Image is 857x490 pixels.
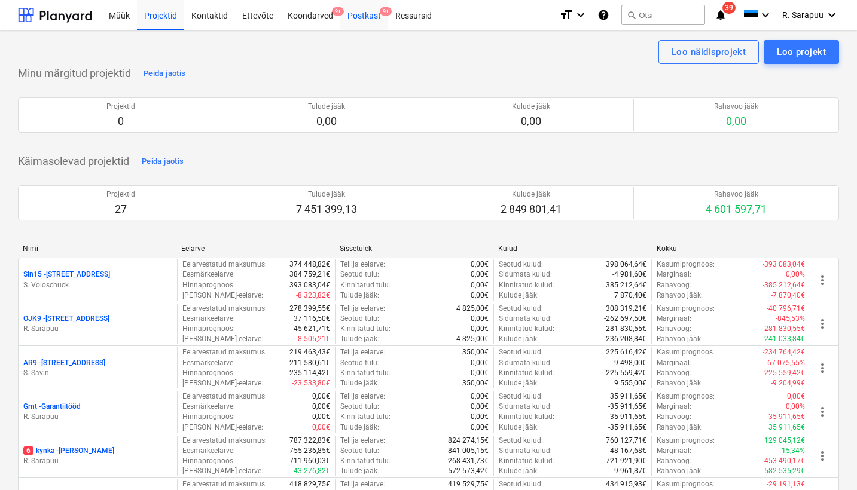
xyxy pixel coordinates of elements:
p: Kinnitatud kulud : [499,324,554,334]
p: 27 [106,202,135,216]
p: Projektid [106,189,135,200]
p: -453 490,17€ [763,456,805,466]
p: 281 830,55€ [606,324,646,334]
p: -845,53% [776,314,805,324]
p: Seotud tulu : [340,314,379,324]
p: 37 116,50€ [294,314,330,324]
p: Kinnitatud kulud : [499,456,554,466]
p: Seotud tulu : [340,446,379,456]
span: 9+ [380,7,392,16]
span: more_vert [815,273,829,287]
p: 278 399,55€ [289,304,330,314]
p: 0,00€ [312,402,330,412]
p: 0,00 [714,114,758,128]
p: 225 616,42€ [606,347,646,357]
p: 419 529,75€ [448,479,489,489]
p: Eesmärkeelarve : [182,358,235,368]
p: Tulude jääk [308,102,345,112]
iframe: Chat Widget [797,433,857,490]
p: 0,00% [786,269,805,280]
p: -385 212,64€ [763,280,805,290]
p: 434 915,93€ [606,479,646,489]
p: Kasumiprognoos : [657,304,715,314]
p: Kulude jääk : [499,334,539,344]
p: Kinnitatud kulud : [499,280,554,290]
p: Hinnaprognoos : [182,456,235,466]
span: more_vert [815,361,829,375]
p: 7 451 399,13 [296,202,357,216]
span: more_vert [815,405,829,419]
p: 268 431,73€ [448,456,489,466]
div: Nimi [23,244,172,253]
p: 0,00€ [471,368,489,378]
i: keyboard_arrow_down [574,8,588,22]
p: Rahavoo jääk : [657,466,703,476]
p: -9 204,99€ [771,378,805,388]
p: -67 075,55% [765,358,805,368]
button: Loo näidisprojekt [658,40,759,64]
p: Tulude jääk : [340,466,379,476]
p: S. Voloschuck [23,280,172,290]
p: 385 212,64€ [606,280,646,290]
div: Peida jaotis [144,67,185,81]
p: Tulude jääk : [340,378,379,388]
p: Hinnaprognoos : [182,412,235,422]
p: [PERSON_NAME]-eelarve : [182,466,263,476]
p: Rahavoog : [657,368,691,378]
p: Kinnitatud kulud : [499,368,554,378]
p: 35 911,65€ [768,422,805,433]
p: 572 573,42€ [448,466,489,476]
p: Eelarvestatud maksumus : [182,479,267,489]
p: Marginaal : [657,314,691,324]
p: Eelarvestatud maksumus : [182,304,267,314]
p: Kasumiprognoos : [657,259,715,269]
p: 235 114,42€ [289,368,330,378]
p: 0,00€ [471,412,489,422]
i: format_size [559,8,574,22]
p: Kinnitatud tulu : [340,324,391,334]
span: R. Sarapuu [782,10,824,20]
p: 393 083,04€ [289,280,330,290]
p: -29 191,13€ [767,479,805,489]
button: Otsi [621,5,705,25]
p: -236 208,84€ [604,334,646,344]
p: Sin15 - [STREET_ADDRESS] [23,269,110,280]
p: Seotud kulud : [499,391,543,402]
p: -393 083,04€ [763,259,805,269]
div: Eelarve [181,244,330,253]
p: Seotud kulud : [499,304,543,314]
p: Seotud tulu : [340,269,379,280]
p: S. Savin [23,368,172,378]
p: 45 621,71€ [294,324,330,334]
div: Kulud [498,244,647,253]
p: -234 764,42€ [763,347,805,357]
p: 219 463,43€ [289,347,330,357]
span: search [627,10,636,20]
p: Sidumata kulud : [499,402,552,412]
p: Sidumata kulud : [499,358,552,368]
p: 4 601 597,71 [706,202,767,216]
p: 15,34% [782,446,805,456]
div: AR9 -[STREET_ADDRESS]S. Savin [23,358,172,378]
p: Marginaal : [657,402,691,412]
p: 0,00 [512,114,550,128]
p: -23 533,80€ [292,378,330,388]
p: 9 555,00€ [614,378,646,388]
p: Kinnitatud tulu : [340,412,391,422]
p: -281 830,55€ [763,324,805,334]
p: 0,00€ [471,259,489,269]
p: Tellija eelarve : [340,304,385,314]
p: 35 911,65€ [610,391,646,402]
p: Seotud kulud : [499,347,543,357]
p: Tellija eelarve : [340,259,385,269]
p: 0,00€ [471,402,489,412]
div: Kokku [657,244,806,253]
p: Seotud tulu : [340,402,379,412]
p: Marginaal : [657,269,691,280]
p: Rahavoo jääk : [657,334,703,344]
p: 711 960,03€ [289,456,330,466]
p: 308 319,21€ [606,304,646,314]
p: Tellija eelarve : [340,436,385,446]
p: -35 911,65€ [608,402,646,412]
